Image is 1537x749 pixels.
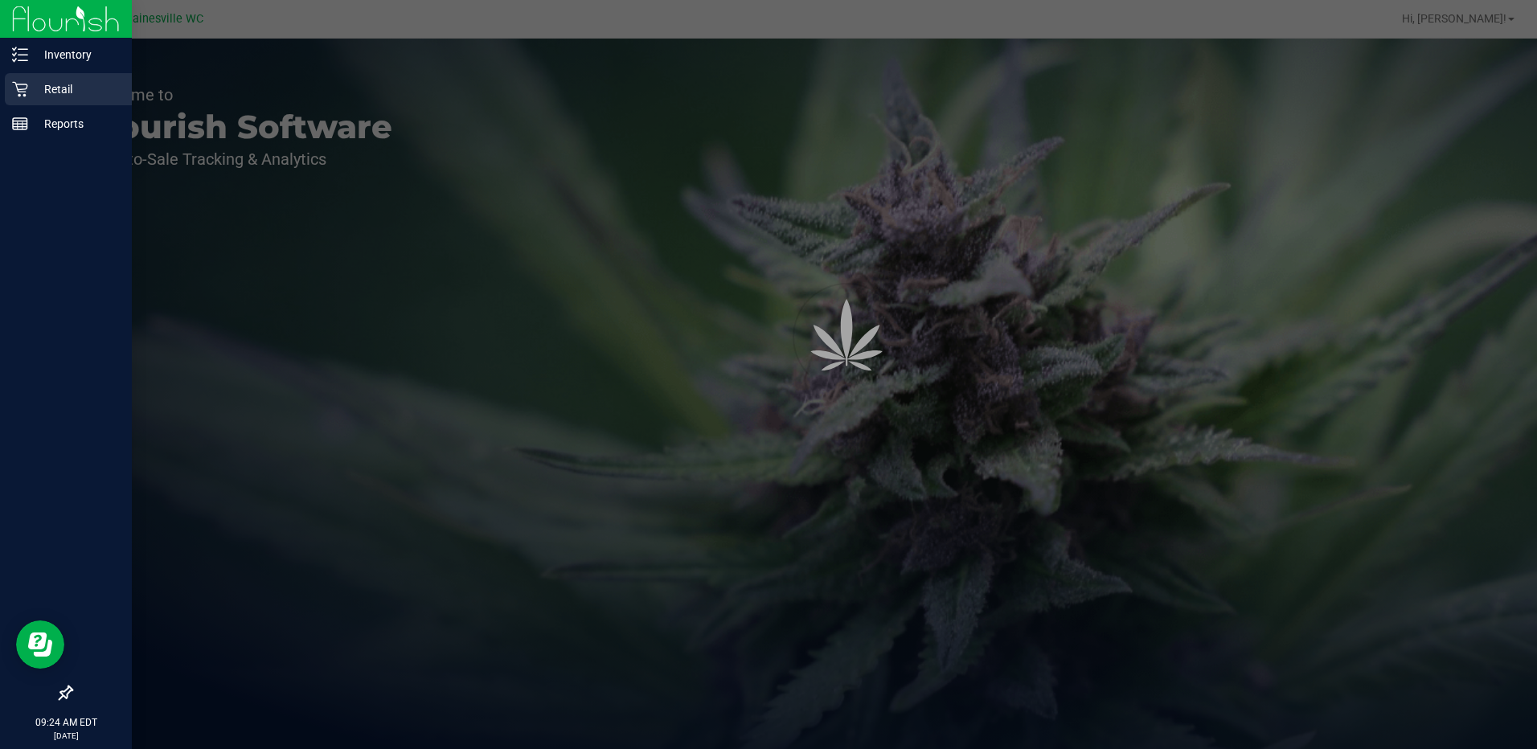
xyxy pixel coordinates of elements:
[28,80,125,99] p: Retail
[16,620,64,669] iframe: Resource center
[28,114,125,133] p: Reports
[12,81,28,97] inline-svg: Retail
[28,45,125,64] p: Inventory
[12,116,28,132] inline-svg: Reports
[7,715,125,730] p: 09:24 AM EDT
[12,47,28,63] inline-svg: Inventory
[7,730,125,742] p: [DATE]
